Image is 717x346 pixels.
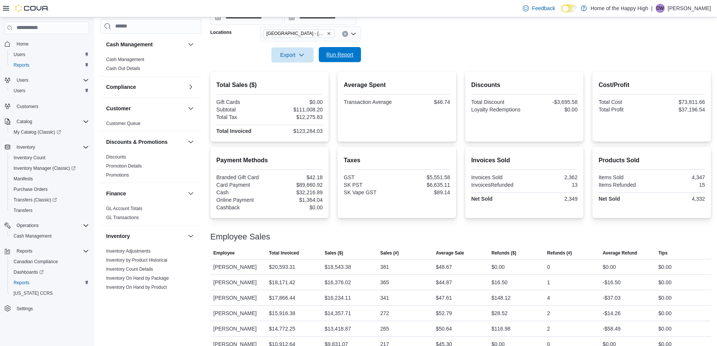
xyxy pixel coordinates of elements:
strong: Net Sold [598,196,620,202]
span: Manifests [11,174,89,183]
span: Users [14,76,89,85]
button: Finance [106,190,185,197]
div: 2 [547,324,550,333]
div: David Wegner [656,4,665,13]
a: Dashboards [8,267,92,277]
button: Cash Management [8,231,92,241]
button: Inventory [186,232,195,241]
span: Operations [14,221,89,230]
div: 265 [380,324,389,333]
a: Inventory On Hand by Package [106,276,169,281]
button: Manifests [8,174,92,184]
h2: Taxes [344,156,450,165]
div: 365 [380,278,389,287]
div: $0.00 [271,99,323,105]
h3: Inventory [106,232,130,240]
h2: Products Sold [598,156,705,165]
div: 1 [547,278,550,287]
a: Settings [14,304,36,313]
button: Users [14,76,31,85]
button: Reports [2,246,92,256]
p: | [651,4,653,13]
h2: Cost/Profit [598,81,705,90]
div: [PERSON_NAME] [210,259,266,274]
h2: Total Sales ($) [216,81,323,90]
div: SK Vape GST [344,189,395,195]
span: Inventory On Hand by Package [106,275,169,281]
div: $116.98 [492,324,511,333]
div: 0 [547,262,550,271]
span: Dark Mode [561,12,562,13]
a: Customers [14,102,41,111]
a: GL Transactions [106,215,139,220]
a: Cash Management [106,57,144,62]
div: Subtotal [216,107,268,113]
span: Inventory Count [11,153,89,162]
a: Promotions [106,172,129,178]
span: Users [14,52,25,58]
nav: Complex example [5,35,89,334]
div: $15,916.38 [269,309,295,318]
div: $0.00 [658,262,671,271]
a: Inventory Adjustments [106,248,151,254]
div: $20,593.31 [269,262,295,271]
span: GL Account Totals [106,206,142,212]
input: Press the down key to open a popover containing a calendar. [284,10,356,25]
span: Users [11,50,89,59]
div: $0.00 [658,309,671,318]
div: $47.61 [436,293,452,302]
a: Feedback [520,1,558,16]
div: 341 [380,293,389,302]
strong: Total Invoiced [216,128,251,134]
a: Manifests [11,174,36,183]
div: 4,347 [653,174,705,180]
span: Inventory Transactions [106,293,152,299]
button: Finance [186,189,195,198]
div: [PERSON_NAME] [210,321,266,336]
div: Online Payment [216,197,268,203]
span: Purchase Orders [14,186,48,192]
span: Discounts [106,154,126,160]
div: $44.87 [436,278,452,287]
div: $89,660.92 [271,182,323,188]
span: Inventory On Hand by Product [106,284,167,290]
div: 381 [380,262,389,271]
p: Home of the Happy High [591,4,648,13]
div: Card Payment [216,182,268,188]
span: Dashboards [14,269,44,275]
span: Average Refund [603,250,637,256]
a: Inventory Manager (Classic) [8,163,92,174]
button: Customer [106,105,185,112]
div: 2,349 [526,196,577,202]
div: $123,284.03 [271,128,323,134]
div: $89.14 [399,189,450,195]
span: [US_STATE] CCRS [14,290,53,296]
div: 13 [526,182,577,188]
div: $0.00 [658,278,671,287]
p: [PERSON_NAME] [668,4,711,13]
span: Purchase Orders [11,185,89,194]
div: $73,811.66 [653,99,705,105]
span: Customers [17,104,38,110]
span: Reports [14,62,29,68]
div: 2,362 [526,174,577,180]
button: Remove North Battleford - Elkadri Plaza - Fire & Flower from selection in this group [327,31,331,36]
span: Refunds (#) [547,250,572,256]
span: Total Invoiced [269,250,299,256]
span: Average Sale [436,250,464,256]
div: $0.00 [492,262,505,271]
a: Dashboards [11,268,47,277]
span: Washington CCRS [11,289,89,298]
div: $16.50 [492,278,508,287]
a: Purchase Orders [11,185,51,194]
h3: Discounts & Promotions [106,138,167,146]
div: Finance [100,204,201,225]
span: Transfers (Classic) [14,197,57,203]
button: Cash Management [186,40,195,49]
div: $32,216.89 [271,189,323,195]
button: Transfers [8,205,92,216]
div: $111,008.20 [271,107,323,113]
span: My Catalog (Classic) [11,128,89,137]
span: Inventory Manager (Classic) [11,164,89,173]
div: Items Sold [598,174,650,180]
